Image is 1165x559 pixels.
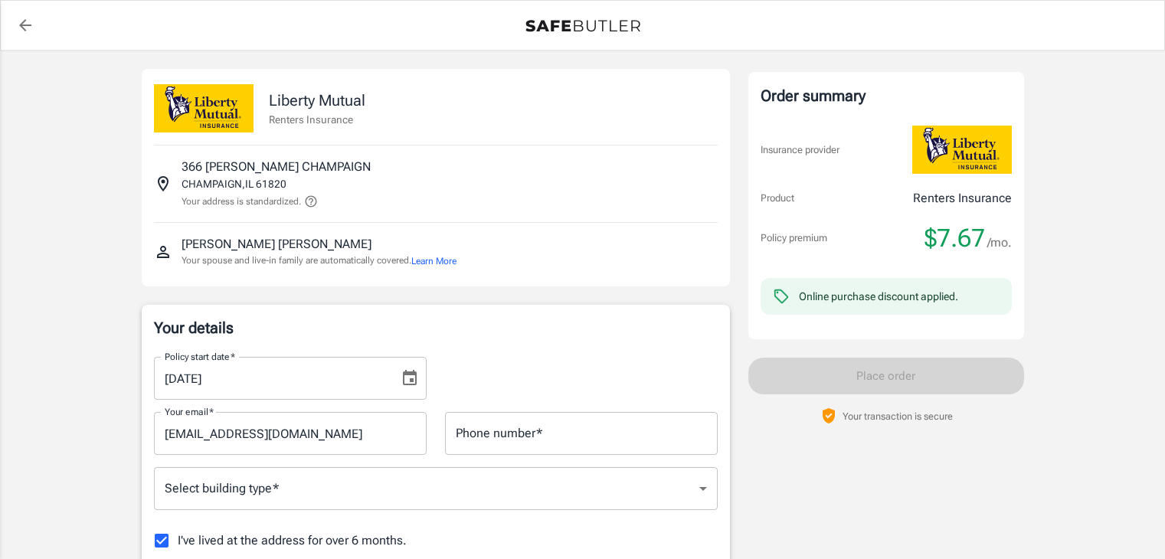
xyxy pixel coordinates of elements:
input: Enter number [445,412,718,455]
p: [PERSON_NAME] [PERSON_NAME] [182,235,371,253]
span: I've lived at the address for over 6 months. [178,531,407,550]
p: Renters Insurance [269,112,365,127]
div: Order summary [761,84,1012,107]
p: Policy premium [761,230,827,246]
p: Insurance provider [761,142,839,158]
img: Back to quotes [525,20,640,32]
svg: Insured person [154,243,172,261]
p: Your details [154,317,718,338]
p: CHAMPAIGN , IL 61820 [182,176,286,191]
img: Liberty Mutual [154,84,254,132]
svg: Insured address [154,175,172,193]
p: 366 [PERSON_NAME] CHAMPAIGN [182,158,371,176]
a: back to quotes [10,10,41,41]
label: Your email [165,405,214,418]
p: Your address is standardized. [182,195,301,208]
button: Choose date, selected date is Aug 23, 2025 [394,363,425,394]
span: /mo. [987,232,1012,253]
input: Enter email [154,412,427,455]
span: $7.67 [924,223,985,253]
input: MM/DD/YYYY [154,357,388,400]
button: Learn More [411,254,457,268]
p: Liberty Mutual [269,89,365,112]
p: Your transaction is secure [843,409,953,423]
img: Liberty Mutual [912,126,1012,174]
label: Policy start date [165,350,235,363]
p: Your spouse and live-in family are automatically covered. [182,253,457,268]
p: Renters Insurance [913,189,1012,208]
div: Online purchase discount applied. [799,289,958,304]
p: Product [761,191,794,206]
